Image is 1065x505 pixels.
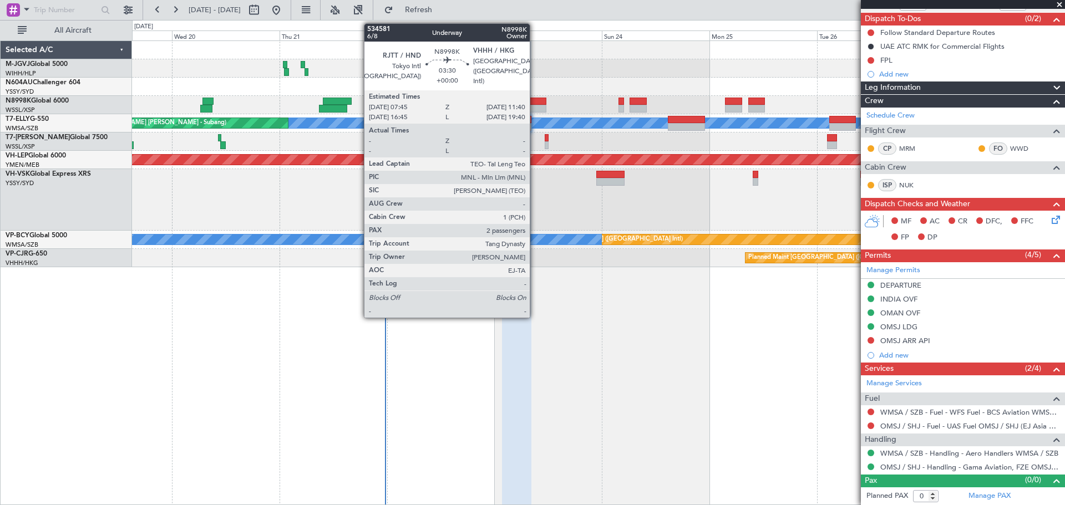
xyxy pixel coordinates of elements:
[880,42,1005,51] div: UAE ATC RMK for Commercial Flights
[878,179,896,191] div: ISP
[12,22,120,39] button: All Aircraft
[395,6,442,14] span: Refresh
[6,61,30,68] span: M-JGVJ
[865,392,880,405] span: Fuel
[495,30,602,40] div: Sat 23
[6,152,28,159] span: VH-LEP
[6,98,31,104] span: N8998K
[189,5,241,15] span: [DATE] - [DATE]
[880,407,1059,417] a: WMSA / SZB - Fuel - WFS Fuel - BCS Aviation WMSA / SZB (EJ Asia Only)
[866,110,915,121] a: Schedule Crew
[34,2,98,18] input: Trip Number
[880,280,921,290] div: DEPARTURE
[1025,474,1041,486] span: (0/0)
[817,30,925,40] div: Tue 26
[6,179,34,187] a: YSSY/SYD
[6,116,30,123] span: T7-ELLY
[709,30,817,40] div: Mon 25
[880,294,917,304] div: INDIA OVF
[880,308,920,318] div: OMAN OVF
[865,198,970,211] span: Dispatch Checks and Weather
[899,180,924,190] a: NUK
[6,79,80,86] a: N604AUChallenger 604
[6,124,38,132] a: WMSA/SZB
[880,336,930,345] div: OMSJ ARR API
[6,142,35,151] a: WSSL/XSP
[379,1,445,19] button: Refresh
[29,27,117,34] span: All Aircraft
[1021,216,1033,227] span: FFC
[880,462,1059,472] a: OMSJ / SHJ - Handling - Gama Aviation, FZE OMSJ / SHJ
[865,81,921,94] span: Leg Information
[1010,144,1035,154] a: WWD
[387,30,495,40] div: Fri 22
[6,106,35,114] a: WSSL/XSP
[6,61,68,68] a: M-JGVJGlobal 5000
[989,142,1007,155] div: FO
[879,69,1059,79] div: Add new
[879,350,1059,360] div: Add new
[6,134,70,141] span: T7-[PERSON_NAME]
[6,171,30,177] span: VH-VSK
[1025,249,1041,261] span: (4/5)
[134,22,153,32] div: [DATE]
[880,322,917,331] div: OMSJ LDG
[602,30,709,40] div: Sun 24
[866,491,908,502] label: Planned PAX
[927,232,937,243] span: DP
[172,30,280,40] div: Wed 20
[6,161,39,169] a: YMEN/MEB
[1025,13,1041,24] span: (0/2)
[865,95,884,108] span: Crew
[1025,363,1041,374] span: (2/4)
[865,161,906,174] span: Cabin Crew
[880,448,1058,458] a: WMSA / SZB - Handling - Aero Handlers WMSA / SZB
[866,378,922,389] a: Manage Services
[6,232,29,239] span: VP-BCY
[880,28,995,37] div: Follow Standard Departure Routes
[865,433,896,446] span: Handling
[6,251,28,257] span: VP-CJR
[865,125,906,137] span: Flight Crew
[6,79,33,86] span: N604AU
[865,363,894,375] span: Services
[6,98,69,104] a: N8998KGlobal 6000
[6,259,38,267] a: VHHH/HKG
[6,116,49,123] a: T7-ELLYG-550
[6,171,91,177] a: VH-VSKGlobal Express XRS
[968,491,1011,502] a: Manage PAX
[986,216,1002,227] span: DFC,
[748,249,934,266] div: Planned Maint [GEOGRAPHIC_DATA] ([GEOGRAPHIC_DATA] Intl)
[901,232,909,243] span: FP
[899,144,924,154] a: MRM
[280,30,387,40] div: Thu 21
[6,152,66,159] a: VH-LEPGlobal 6000
[866,265,920,276] a: Manage Permits
[865,13,921,25] span: Dispatch To-Dos
[865,475,877,487] span: Pax
[6,88,34,96] a: YSSY/SYD
[6,134,108,141] a: T7-[PERSON_NAME]Global 7500
[880,55,892,65] div: FPL
[6,232,67,239] a: VP-BCYGlobal 5000
[6,69,36,78] a: WIHH/HLP
[930,216,940,227] span: AC
[6,251,47,257] a: VP-CJRG-650
[6,241,38,249] a: WMSA/SZB
[880,421,1059,431] a: OMSJ / SHJ - Fuel - UAS Fuel OMSJ / SHJ (EJ Asia Only)
[901,216,911,227] span: MF
[865,249,891,262] span: Permits
[878,142,896,155] div: CP
[958,216,967,227] span: CR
